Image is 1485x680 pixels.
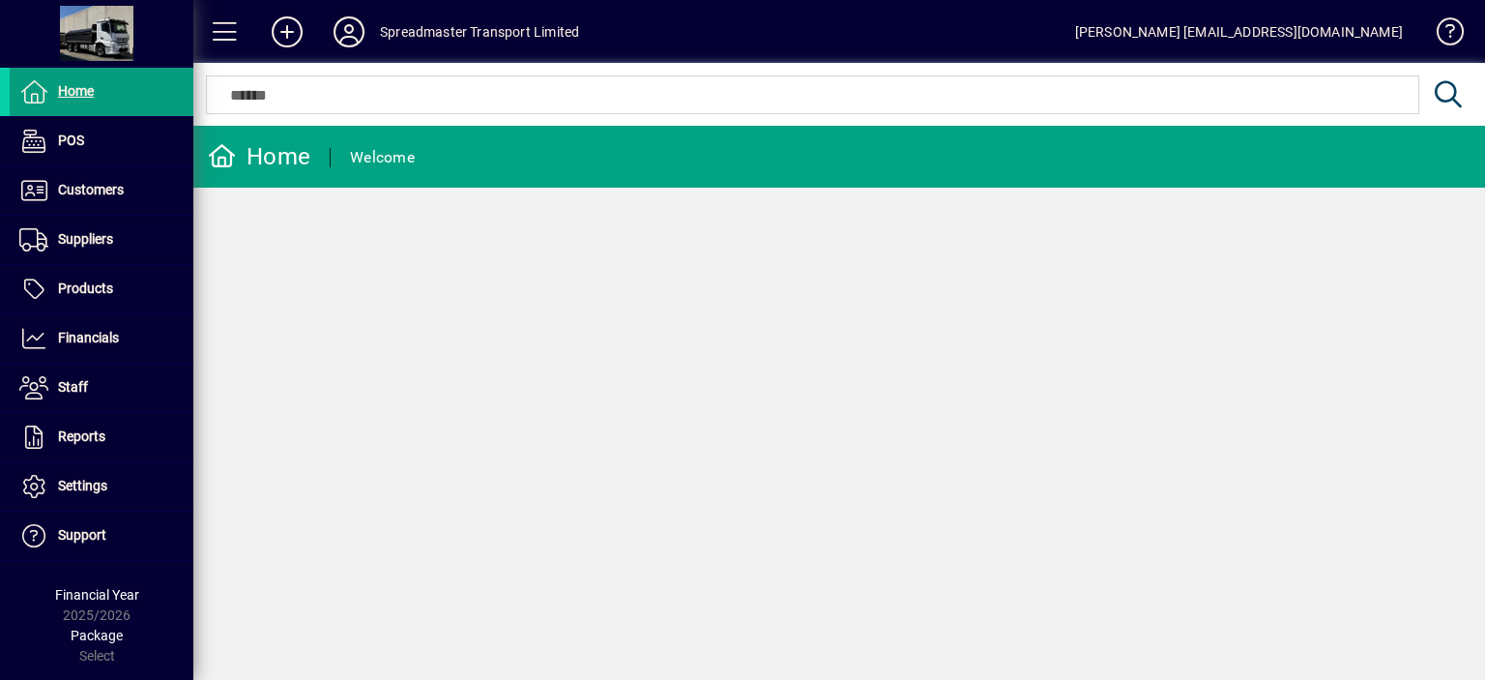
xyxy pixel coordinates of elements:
a: Reports [10,413,193,461]
a: Products [10,265,193,313]
button: Add [256,15,318,49]
a: POS [10,117,193,165]
span: Financial Year [55,587,139,603]
span: Staff [58,379,88,395]
a: Staff [10,364,193,412]
span: Financials [58,330,119,345]
a: Settings [10,462,193,511]
span: Suppliers [58,231,113,247]
a: Knowledge Base [1422,4,1461,67]
span: Settings [58,478,107,493]
span: Package [71,628,123,643]
div: Welcome [350,142,415,173]
span: Home [58,83,94,99]
div: Home [208,141,310,172]
span: Reports [58,429,105,444]
a: Support [10,512,193,560]
div: [PERSON_NAME] [EMAIL_ADDRESS][DOMAIN_NAME] [1075,16,1403,47]
span: POS [58,133,84,148]
a: Customers [10,166,193,215]
span: Support [58,527,106,543]
button: Profile [318,15,380,49]
a: Suppliers [10,216,193,264]
a: Financials [10,314,193,363]
div: Spreadmaster Transport Limited [380,16,579,47]
span: Products [58,281,113,296]
span: Customers [58,182,124,197]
